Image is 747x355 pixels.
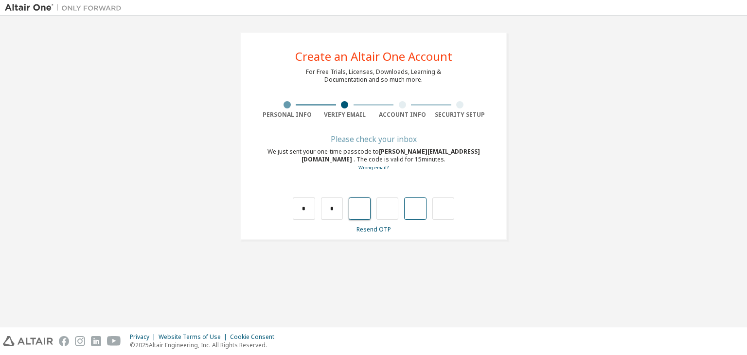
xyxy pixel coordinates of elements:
div: Verify Email [316,111,374,119]
img: linkedin.svg [91,336,101,346]
div: We just sent your one-time passcode to . The code is valid for 15 minutes. [258,148,489,172]
div: For Free Trials, Licenses, Downloads, Learning & Documentation and so much more. [306,68,441,84]
img: instagram.svg [75,336,85,346]
img: altair_logo.svg [3,336,53,346]
img: youtube.svg [107,336,121,346]
p: © 2025 Altair Engineering, Inc. All Rights Reserved. [130,341,280,349]
div: Website Terms of Use [159,333,230,341]
div: Create an Altair One Account [295,51,452,62]
img: facebook.svg [59,336,69,346]
div: Cookie Consent [230,333,280,341]
a: Go back to the registration form [358,164,389,171]
div: Personal Info [258,111,316,119]
div: Privacy [130,333,159,341]
a: Resend OTP [356,225,391,233]
div: Security Setup [431,111,489,119]
div: Account Info [373,111,431,119]
img: Altair One [5,3,126,13]
div: Please check your inbox [258,136,489,142]
span: [PERSON_NAME][EMAIL_ADDRESS][DOMAIN_NAME] [302,147,480,163]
